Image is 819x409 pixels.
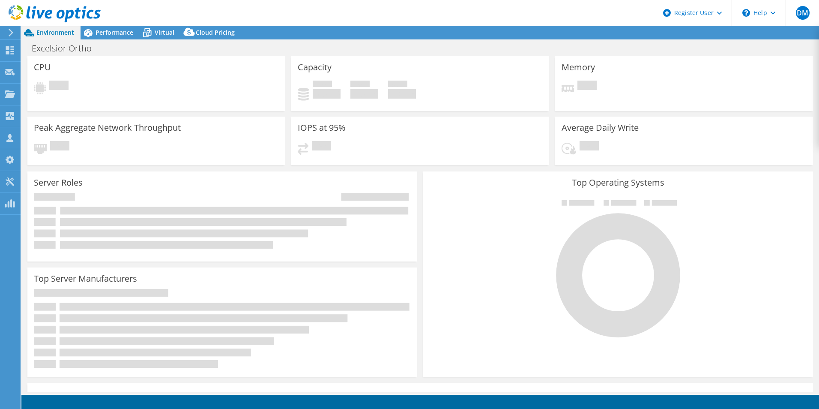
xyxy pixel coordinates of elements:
[430,178,807,187] h3: Top Operating Systems
[155,28,174,36] span: Virtual
[196,28,235,36] span: Cloud Pricing
[577,81,597,92] span: Pending
[388,81,407,89] span: Total
[34,123,181,132] h3: Peak Aggregate Network Throughput
[580,141,599,153] span: Pending
[312,141,331,153] span: Pending
[350,89,378,99] h4: 0 GiB
[28,44,105,53] h1: Excelsior Ortho
[96,28,133,36] span: Performance
[36,28,74,36] span: Environment
[388,89,416,99] h4: 0 GiB
[313,89,341,99] h4: 0 GiB
[562,123,639,132] h3: Average Daily Write
[34,63,51,72] h3: CPU
[350,81,370,89] span: Free
[49,81,69,92] span: Pending
[34,274,137,283] h3: Top Server Manufacturers
[298,63,332,72] h3: Capacity
[796,6,810,20] span: DM
[313,81,332,89] span: Used
[50,141,69,153] span: Pending
[34,178,83,187] h3: Server Roles
[298,123,346,132] h3: IOPS at 95%
[742,9,750,17] svg: \n
[562,63,595,72] h3: Memory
